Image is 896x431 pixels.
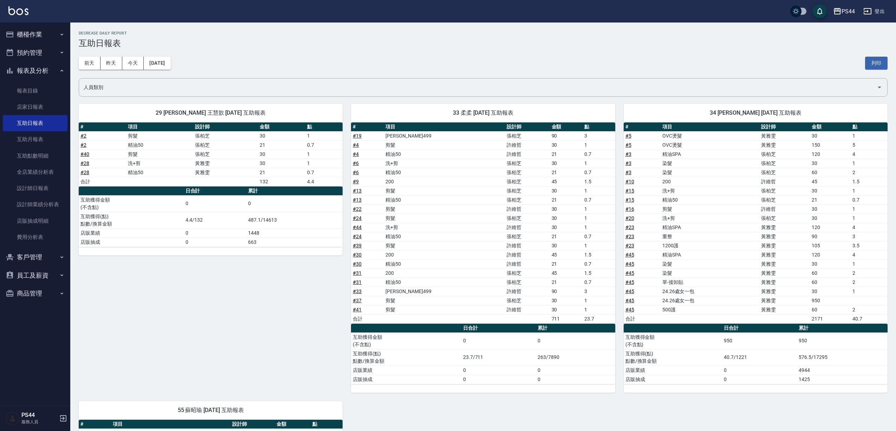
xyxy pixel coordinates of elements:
[661,241,760,250] td: 1200護
[810,278,851,287] td: 60
[759,195,810,204] td: 張柏芝
[624,314,661,323] td: 合計
[246,186,343,196] th: 累計
[82,81,874,94] input: 人員名稱
[305,168,343,177] td: 0.7
[550,223,583,232] td: 30
[550,296,583,305] td: 30
[6,411,20,425] img: Person
[359,109,606,116] span: 33 柔柔 [DATE] 互助報表
[851,122,888,132] th: 點
[851,287,888,296] td: 1
[258,131,305,140] td: 30
[353,151,359,157] a: #4
[625,133,631,139] a: #5
[126,140,193,150] td: 精油50
[810,131,851,140] td: 30
[353,298,362,303] a: #37
[759,168,810,177] td: 張柏芝
[583,278,615,287] td: 0.7
[583,287,615,296] td: 3
[80,151,89,157] a: #40
[759,140,810,150] td: 黃雅雯
[810,232,851,241] td: 90
[80,170,89,175] a: #28
[126,131,193,140] td: 剪髮
[625,252,634,258] a: #45
[3,83,67,99] a: 報表目錄
[384,268,505,278] td: 200
[759,186,810,195] td: 張柏芝
[810,259,851,268] td: 30
[184,195,247,212] td: 0
[661,287,760,296] td: 24.26處女一包
[505,122,550,132] th: 設計師
[384,232,505,241] td: 精油50
[759,159,810,168] td: 張柏芝
[505,241,550,250] td: 許維哲
[759,122,810,132] th: 設計師
[79,186,343,247] table: a dense table
[79,57,100,70] button: 前天
[583,195,615,204] td: 0.7
[661,305,760,314] td: 500護
[625,179,634,184] a: #10
[550,259,583,268] td: 21
[353,215,362,221] a: #24
[79,122,126,132] th: #
[3,25,67,44] button: 櫃檯作業
[810,186,851,195] td: 30
[851,168,888,177] td: 2
[661,168,760,177] td: 染髮
[384,241,505,250] td: 剪髮
[550,305,583,314] td: 30
[550,214,583,223] td: 30
[810,195,851,204] td: 21
[3,266,67,285] button: 員工及薪資
[305,122,343,132] th: 點
[661,159,760,168] td: 染髮
[353,224,362,230] a: #44
[583,223,615,232] td: 1
[861,5,888,18] button: 登出
[810,241,851,250] td: 105
[505,250,550,259] td: 許維哲
[353,188,362,194] a: #13
[810,305,851,314] td: 60
[851,223,888,232] td: 4
[661,278,760,287] td: 單-接卸貼
[583,204,615,214] td: 1
[8,6,28,15] img: Logo
[21,419,57,425] p: 服務人員
[810,204,851,214] td: 30
[661,150,760,159] td: 精油SPA
[184,212,247,228] td: 4.4/132
[505,140,550,150] td: 許維哲
[550,159,583,168] td: 30
[351,122,615,324] table: a dense table
[79,38,888,48] h3: 互助日報表
[3,229,67,245] a: 費用分析表
[583,150,615,159] td: 0.7
[759,305,810,314] td: 黃雅雯
[661,177,760,186] td: 200
[505,159,550,168] td: 張柏芝
[810,150,851,159] td: 120
[193,168,258,177] td: 黃雅雯
[625,243,634,248] a: #23
[3,99,67,115] a: 店家日報表
[661,195,760,204] td: 精油50
[625,234,634,239] a: #23
[759,287,810,296] td: 黃雅雯
[759,223,810,232] td: 黃雅雯
[583,250,615,259] td: 1.5
[810,159,851,168] td: 30
[79,177,126,186] td: 合計
[851,305,888,314] td: 2
[193,131,258,140] td: 張柏芝
[79,31,888,36] h2: Decrease Daily Report
[80,142,86,148] a: #2
[505,214,550,223] td: 張柏芝
[246,237,343,247] td: 663
[246,228,343,237] td: 1448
